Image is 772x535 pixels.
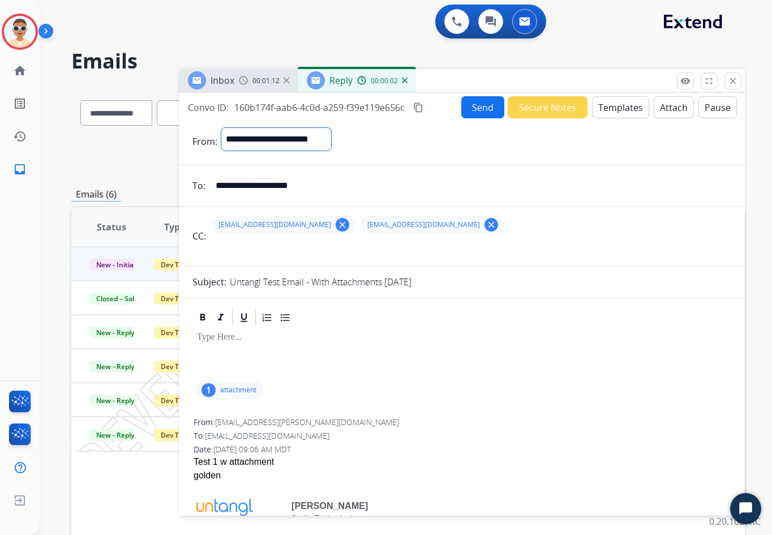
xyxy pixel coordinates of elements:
[259,309,276,326] div: Ordered List
[461,96,504,118] button: Send
[194,430,730,442] div: To:
[211,74,234,87] span: Inbox
[154,327,196,339] span: Dev Test
[218,220,331,229] span: [EMAIL_ADDRESS][DOMAIN_NAME]
[709,515,761,528] p: 0.20.1027RC
[13,130,27,143] mat-icon: history
[192,135,217,148] p: From:
[235,309,252,326] div: Underline
[188,101,229,114] p: Convo ID:
[164,220,185,234] span: Type
[154,395,196,406] span: Dev Test
[728,76,738,86] mat-icon: close
[738,501,754,517] svg: Open Chat
[154,259,196,271] span: Dev Test
[89,293,152,305] span: Closed – Solved
[154,293,196,305] span: Dev Test
[680,76,690,86] mat-icon: remove_red_eye
[194,469,730,482] div: golden
[486,220,496,230] mat-icon: clear
[194,455,730,469] div: Test 1 w attachment
[71,50,745,72] h2: Emails
[698,96,737,118] button: Pause
[13,97,27,110] mat-icon: list_alt
[194,444,730,455] div: Date:
[201,383,216,397] div: 1
[329,74,353,87] span: Reply
[4,16,36,48] img: avatar
[367,220,480,229] span: [EMAIL_ADDRESS][DOMAIN_NAME]
[213,444,291,455] span: [DATE] 09:06 AM MDT
[291,514,361,522] span: Quality/Testing Analyst
[97,220,126,234] span: Status
[371,76,398,85] span: 00:00:02
[89,361,141,373] span: New - Reply
[220,386,256,395] p: attachment
[234,101,405,114] span: 160b174f-aab6-4c0d-a259-f39e119e656c
[194,417,730,428] div: From:
[215,417,399,427] span: [EMAIL_ADDRESS][PERSON_NAME][DOMAIN_NAME]
[704,76,714,86] mat-icon: fullscreen
[654,96,694,118] button: Attach
[730,493,761,524] button: Start Chat
[192,229,206,243] p: CC:
[212,309,229,326] div: Italic
[337,220,348,230] mat-icon: clear
[508,96,587,118] button: Secure Notes
[230,275,411,289] p: Untangl Test Email - With Attachments [DATE]
[196,499,253,516] img: Untangl Logo
[194,309,211,326] div: Bold
[89,395,141,406] span: New - Reply
[89,327,141,339] span: New - Reply
[592,96,649,118] button: Templates
[413,102,423,113] mat-icon: content_copy
[277,309,294,326] div: Bullet List
[71,187,121,202] p: Emails (6)
[89,259,142,271] span: New - Initial
[154,429,196,441] span: Dev Test
[291,501,368,511] span: [PERSON_NAME]
[154,361,196,373] span: Dev Test
[89,429,141,441] span: New - Reply
[252,76,280,85] span: 00:01:12
[192,275,226,289] p: Subject:
[205,430,329,441] span: [EMAIL_ADDRESS][DOMAIN_NAME]
[192,179,205,192] p: To:
[13,64,27,78] mat-icon: home
[13,162,27,176] mat-icon: inbox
